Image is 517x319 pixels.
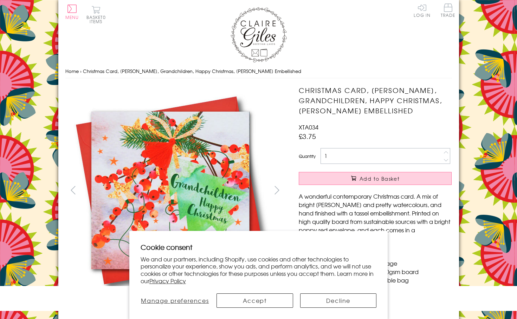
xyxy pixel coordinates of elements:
[299,131,316,141] span: £3.75
[65,68,79,74] a: Home
[299,172,452,185] button: Add to Basket
[441,4,455,19] a: Trade
[65,14,79,20] span: Menu
[65,64,452,79] nav: breadcrumbs
[360,175,400,182] span: Add to Basket
[141,255,377,285] p: We and our partners, including Shopify, use cookies and other technologies to personalize your ex...
[80,68,82,74] span: ›
[217,293,293,308] button: Accept
[231,7,287,62] img: Claire Giles Greetings Cards
[285,85,496,296] img: Christmas Card, Berries, Grandchildren, Happy Christmas, Tassel Embellished
[299,85,452,115] h1: Christmas Card, [PERSON_NAME], Grandchildren, Happy Christmas, [PERSON_NAME] Embellished
[149,277,186,285] a: Privacy Policy
[141,293,209,308] button: Manage preferences
[65,85,276,295] img: Christmas Card, Berries, Grandchildren, Happy Christmas, Tassel Embellished
[441,4,455,17] span: Trade
[299,192,452,242] p: A wonderful contemporary Christmas card. A mix of bright [PERSON_NAME] and pretty watercolours, a...
[269,182,285,198] button: next
[299,153,316,159] label: Quantity
[90,14,106,25] span: 0 items
[299,123,318,131] span: XTA034
[414,4,431,17] a: Log In
[300,293,377,308] button: Decline
[141,296,209,305] span: Manage preferences
[65,5,79,19] button: Menu
[83,68,301,74] span: Christmas Card, [PERSON_NAME], Grandchildren, Happy Christmas, [PERSON_NAME] Embellished
[86,6,106,24] button: Basket0 items
[141,242,377,252] h2: Cookie consent
[65,182,81,198] button: prev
